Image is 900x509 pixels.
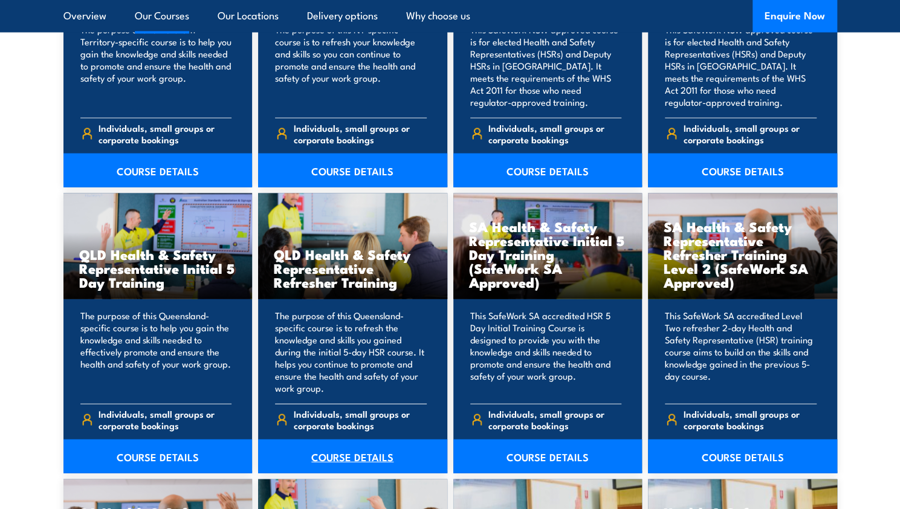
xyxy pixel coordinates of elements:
[469,219,627,289] h3: SA Health & Safety Representative Initial 5 Day Training (SafeWork SA Approved)
[275,310,427,394] p: The purpose of this Queensland-specific course is to refresh the knowledge and skills you gained ...
[274,247,432,289] h3: QLD Health & Safety Representative Refresher Training
[294,122,427,145] span: Individuals, small groups or corporate bookings
[684,408,817,431] span: Individuals, small groups or corporate bookings
[258,154,447,187] a: COURSE DETAILS
[664,219,821,289] h3: SA Health & Safety Representative Refresher Training Level 2 (SafeWork SA Approved)
[453,439,643,473] a: COURSE DETAILS
[665,310,817,394] p: This SafeWork SA accredited Level Two refresher 2-day Health and Safety Representative (HSR) trai...
[258,439,447,473] a: COURSE DETAILS
[488,122,621,145] span: Individuals, small groups or corporate bookings
[648,154,837,187] a: COURSE DETAILS
[684,122,817,145] span: Individuals, small groups or corporate bookings
[99,122,231,145] span: Individuals, small groups or corporate bookings
[99,408,231,431] span: Individuals, small groups or corporate bookings
[453,154,643,187] a: COURSE DETAILS
[665,24,817,108] p: This SafeWork NSW approved course is for elected Health and Safety Representatives (HSRs) and Dep...
[63,439,253,473] a: COURSE DETAILS
[648,439,837,473] a: COURSE DETAILS
[80,24,232,108] p: The purpose of this Northern Territory-specific course is to help you gain the knowledge and skil...
[488,408,621,431] span: Individuals, small groups or corporate bookings
[294,408,427,431] span: Individuals, small groups or corporate bookings
[80,310,232,394] p: The purpose of this Queensland-specific course is to help you gain the knowledge and skills neede...
[470,310,622,394] p: This SafeWork SA accredited HSR 5 Day Initial Training Course is designed to provide you with the...
[275,24,427,108] p: The purpose of this NT-specific course is to refresh your knowledge and skills so you can continu...
[470,24,622,108] p: This SafeWork NSW approved course is for elected Health and Safety Representatives (HSRs) and Dep...
[79,247,237,289] h3: QLD Health & Safety Representative Initial 5 Day Training
[63,154,253,187] a: COURSE DETAILS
